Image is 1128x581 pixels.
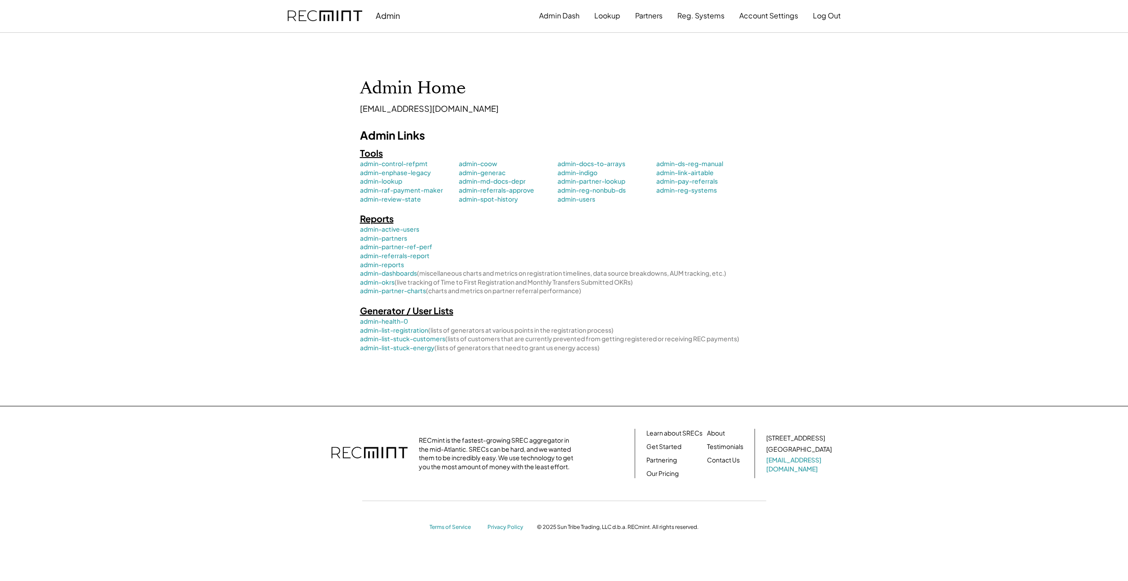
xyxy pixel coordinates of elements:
a: admin-health-0 [360,317,459,326]
a: admin-link-airtable [656,168,755,177]
a: admin-partner-ref-perf [360,242,459,251]
div: Admin [376,10,400,21]
a: admin-users [557,195,656,204]
div: [STREET_ADDRESS] [766,434,825,443]
a: Partnering [646,456,677,465]
font: (miscellaneous charts and metrics on registration timelines, data source breakdowns, AUM tracking... [417,269,726,277]
a: admin-active-users [360,225,459,234]
a: Privacy Policy [487,524,528,531]
a: admin-okrs(live tracking of Time to First Registration and Monthly Transfers Submitted OKRs) [360,278,764,287]
button: Account Settings [739,7,798,25]
h5: Generator / User Lists [360,304,453,317]
h1: Admin Home [360,78,466,99]
a: admin-dashboards(miscellaneous charts and metrics on registration timelines, data source breakdow... [360,269,764,278]
a: Terms of Service [430,524,479,531]
font: (charts and metrics on partner referral performance) [426,286,581,295]
a: admin-pay-referrals [656,177,755,186]
div: © 2025 Sun Tribe Trading, LLC d.b.a. RECmint. All rights reserved. [537,524,698,531]
h5: Reports [360,212,394,225]
a: admin-reg-systems [656,186,755,195]
a: Our Pricing [646,469,679,478]
a: admin-partner-lookup [557,177,656,186]
a: admin-referrals-approve [459,186,557,195]
a: admin-partner-charts(charts and metrics on partner referral performance) [360,286,764,295]
a: admin-review-state [360,195,459,204]
a: admin-generac [459,168,557,177]
a: admin-list-stuck-customers(lists of customers that are currently prevented from getting registere... [360,335,764,343]
a: admin-reg-nonbub-ds [557,186,656,195]
a: admin-docs-to-arrays [557,159,656,168]
a: admin-lookup [360,177,459,186]
a: admin-list-registration(lists of generators at various points in the registration process) [360,326,764,335]
button: Partners [635,7,663,25]
font: (lists of generators at various points in the registration process) [428,326,614,334]
button: Reg. Systems [677,7,724,25]
a: admin-ds-reg-manual [656,159,755,168]
a: admin-md-docs-depr [459,177,557,186]
a: admin-coow [459,159,557,168]
img: recmint-logotype%403x.png [288,10,362,22]
a: admin-list-stuck-energy(lists of generators that need to grant us energy access) [360,343,764,352]
button: Admin Dash [539,7,579,25]
font: (live tracking of Time to First Registration and Monthly Transfers Submitted OKRs) [395,278,633,286]
a: admin-raf-payment-maker [360,186,459,195]
a: admin-reports [360,260,459,269]
a: Get Started [646,442,681,451]
a: Learn about SRECs [646,429,702,438]
img: recmint-logotype%403x.png [331,438,408,469]
h5: Tools [360,147,383,159]
font: (lists of generators that need to grant us energy access) [435,343,600,352]
a: [EMAIL_ADDRESS][DOMAIN_NAME] [766,456,834,473]
div: [GEOGRAPHIC_DATA] [766,445,832,454]
h4: Admin Links [360,128,425,143]
a: admin-control-refpmt [360,159,459,168]
a: admin-indigo [557,168,656,177]
div: RECmint is the fastest-growing SREC aggregator in the mid-Atlantic. SRECs can be hard, and we wan... [419,436,578,471]
button: Lookup [594,7,620,25]
a: Contact Us [707,456,740,465]
a: About [707,429,725,438]
a: Testimonials [707,442,743,451]
font: (lists of customers that are currently prevented from getting registered or receiving REC payments) [445,335,739,343]
button: Log Out [813,7,841,25]
div: [EMAIL_ADDRESS][DOMAIN_NAME] [360,103,499,123]
a: admin-referrals-report [360,251,459,260]
a: admin-partners [360,234,459,243]
a: admin-enphase-legacy [360,168,459,177]
a: admin-spot-history [459,195,557,204]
